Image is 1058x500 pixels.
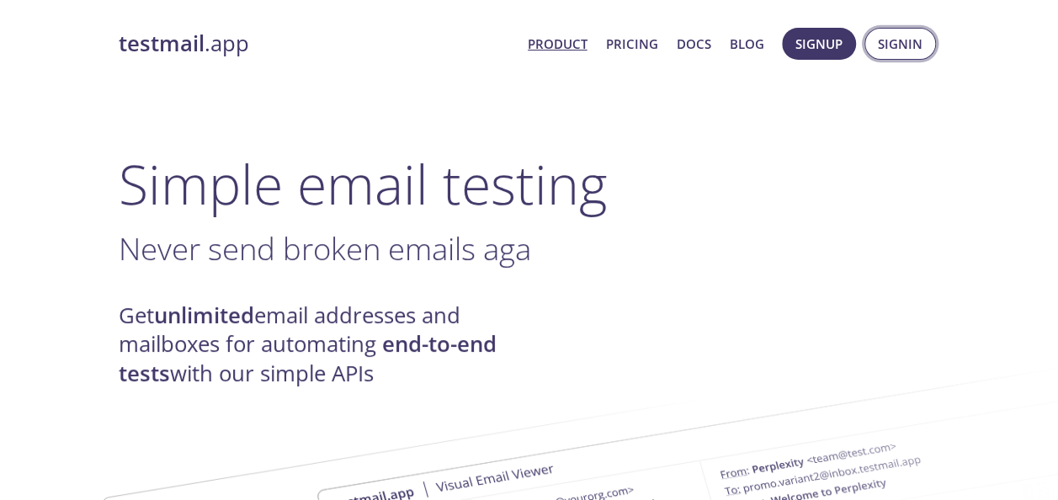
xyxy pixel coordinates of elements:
button: Signup [782,28,856,60]
h4: Get email addresses and mailboxes for automating with our simple APIs [119,301,529,388]
a: Pricing [606,33,658,55]
span: Signin [878,33,922,55]
a: Blog [730,33,764,55]
span: Signup [795,33,843,55]
a: Product [528,33,587,55]
span: Never send broken emails aga [119,227,531,269]
strong: testmail [119,29,205,58]
strong: end-to-end tests [119,329,497,387]
a: testmail.app [119,29,514,58]
strong: unlimited [154,301,254,330]
a: Docs [677,33,711,55]
button: Signin [864,28,936,60]
h1: Simple email testing [119,152,940,216]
